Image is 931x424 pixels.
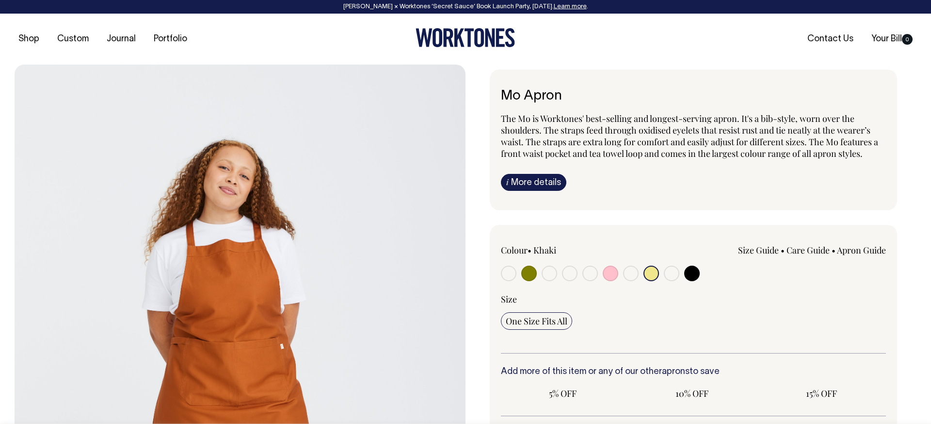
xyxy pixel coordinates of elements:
a: Journal [103,31,140,47]
label: Khaki [533,244,556,256]
a: Learn more [554,4,587,10]
a: aprons [662,368,690,376]
a: iMore details [501,174,566,191]
input: 5% OFF [501,385,625,402]
div: Colour [501,244,655,256]
span: One Size Fits All [506,315,567,327]
span: • [832,244,835,256]
div: [PERSON_NAME] × Worktones ‘Secret Sauce’ Book Launch Party, [DATE]. . [10,3,921,10]
a: Apron Guide [837,244,886,256]
a: Portfolio [150,31,191,47]
a: Custom [53,31,93,47]
span: 0 [902,34,913,45]
span: i [506,177,509,187]
span: The Mo is Worktones' best-selling and longest-serving apron. It's a bib-style, worn over the shou... [501,113,878,159]
a: Shop [15,31,43,47]
span: • [781,244,785,256]
input: 10% OFF [630,385,754,402]
a: Contact Us [803,31,857,47]
a: Your Bill0 [867,31,916,47]
h6: Mo Apron [501,89,886,104]
a: Care Guide [787,244,830,256]
input: One Size Fits All [501,312,572,330]
span: 15% OFF [764,388,878,399]
span: • [528,244,531,256]
a: Size Guide [738,244,779,256]
div: Size [501,293,886,305]
span: 10% OFF [635,388,749,399]
input: 15% OFF [759,385,883,402]
span: 5% OFF [506,388,620,399]
h6: Add more of this item or any of our other to save [501,367,886,377]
